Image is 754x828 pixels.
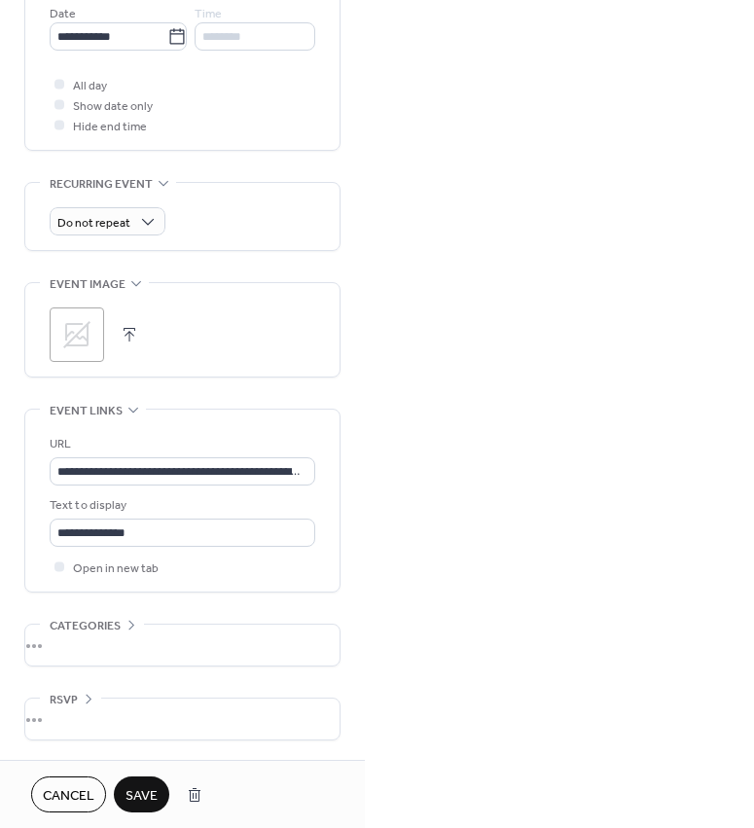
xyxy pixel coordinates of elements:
div: ; [50,307,104,362]
span: Show date only [73,96,153,117]
span: Categories [50,616,121,636]
span: Event links [50,401,123,421]
div: ••• [25,625,340,666]
span: Open in new tab [73,558,159,579]
span: Event image [50,274,126,295]
div: Text to display [50,495,311,516]
span: All day [73,76,107,96]
span: Time [195,4,222,24]
span: Date [50,4,76,24]
span: Hide end time [73,117,147,137]
div: ••• [25,699,340,739]
span: Recurring event [50,174,153,195]
span: Do not repeat [57,212,130,234]
div: URL [50,434,311,454]
span: Cancel [43,786,94,807]
span: Save [126,786,158,807]
button: Save [114,776,169,812]
span: RSVP [50,690,78,710]
button: Cancel [31,776,106,812]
